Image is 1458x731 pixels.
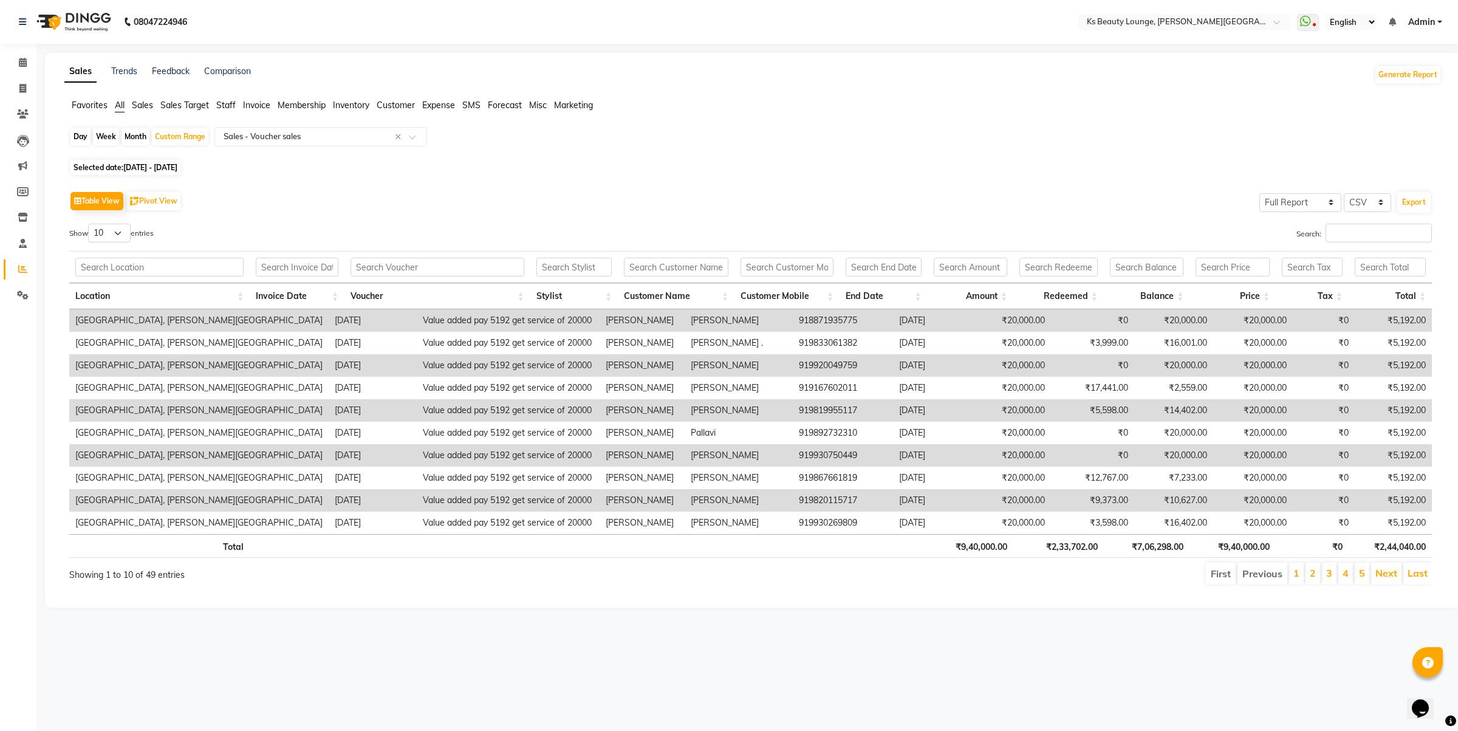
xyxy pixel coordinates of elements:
[1196,258,1270,276] input: Search Price
[1189,283,1276,309] th: Price: activate to sort column ascending
[329,377,417,399] td: [DATE]
[1051,422,1134,444] td: ₹0
[69,444,329,467] td: [GEOGRAPHIC_DATA], [PERSON_NAME][GEOGRAPHIC_DATA]
[600,512,685,534] td: [PERSON_NAME]
[840,283,928,309] th: End Date: activate to sort column ascending
[1134,377,1213,399] td: ₹2,559.00
[1355,309,1432,332] td: ₹5,192.00
[793,377,893,399] td: 919167602011
[278,100,326,111] span: Membership
[1355,399,1432,422] td: ₹5,192.00
[333,100,369,111] span: Inventory
[1051,489,1134,512] td: ₹9,373.00
[972,377,1051,399] td: ₹20,000.00
[685,377,792,399] td: [PERSON_NAME]
[1355,444,1432,467] td: ₹5,192.00
[793,354,893,377] td: 919920049759
[600,422,685,444] td: [PERSON_NAME]
[417,489,600,512] td: Value added pay 5192 get service of 20000
[417,309,600,332] td: Value added pay 5192 get service of 20000
[685,354,792,377] td: [PERSON_NAME]
[536,258,612,276] input: Search Stylist
[1213,377,1292,399] td: ₹20,000.00
[75,258,244,276] input: Search Location
[69,561,626,582] div: Showing 1 to 10 of 49 entries
[417,422,600,444] td: Value added pay 5192 get service of 20000
[1051,332,1134,354] td: ₹3,999.00
[329,354,417,377] td: [DATE]
[1293,377,1355,399] td: ₹0
[31,5,114,39] img: logo
[685,444,792,467] td: [PERSON_NAME]
[1293,399,1355,422] td: ₹0
[928,283,1014,309] th: Amount: activate to sort column ascending
[793,309,893,332] td: 918871935775
[1213,444,1292,467] td: ₹20,000.00
[69,354,329,377] td: [GEOGRAPHIC_DATA], [PERSON_NAME][GEOGRAPHIC_DATA]
[1051,444,1134,467] td: ₹0
[893,467,972,489] td: [DATE]
[793,422,893,444] td: 919892732310
[1013,534,1104,558] th: ₹2,33,702.00
[417,399,600,422] td: Value added pay 5192 get service of 20000
[1213,512,1292,534] td: ₹20,000.00
[130,197,139,206] img: pivot.png
[70,128,91,145] div: Day
[1349,534,1432,558] th: ₹2,44,040.00
[934,258,1008,276] input: Search Amount
[69,224,154,242] label: Show entries
[1355,467,1432,489] td: ₹5,192.00
[488,100,522,111] span: Forecast
[115,100,125,111] span: All
[793,489,893,512] td: 919820115717
[972,399,1051,422] td: ₹20,000.00
[893,354,972,377] td: [DATE]
[685,489,792,512] td: [PERSON_NAME]
[351,258,524,276] input: Search Voucher
[462,100,481,111] span: SMS
[972,489,1051,512] td: ₹20,000.00
[1051,377,1134,399] td: ₹17,441.00
[69,377,329,399] td: [GEOGRAPHIC_DATA], [PERSON_NAME][GEOGRAPHIC_DATA]
[1296,224,1432,242] label: Search:
[1293,567,1299,579] a: 1
[1326,567,1332,579] a: 3
[70,192,123,210] button: Table View
[893,512,972,534] td: [DATE]
[152,66,190,77] a: Feedback
[893,422,972,444] td: [DATE]
[1349,283,1432,309] th: Total: activate to sort column ascending
[329,332,417,354] td: [DATE]
[417,512,600,534] td: Value added pay 5192 get service of 20000
[69,512,329,534] td: [GEOGRAPHIC_DATA], [PERSON_NAME][GEOGRAPHIC_DATA]
[122,128,149,145] div: Month
[618,283,734,309] th: Customer Name: activate to sort column ascending
[329,467,417,489] td: [DATE]
[1104,534,1190,558] th: ₹7,06,298.00
[1134,489,1213,512] td: ₹10,627.00
[1375,567,1397,579] a: Next
[69,467,329,489] td: [GEOGRAPHIC_DATA], [PERSON_NAME][GEOGRAPHIC_DATA]
[893,399,972,422] td: [DATE]
[1293,332,1355,354] td: ₹0
[1355,489,1432,512] td: ₹5,192.00
[972,422,1051,444] td: ₹20,000.00
[417,354,600,377] td: Value added pay 5192 get service of 20000
[972,512,1051,534] td: ₹20,000.00
[793,444,893,467] td: 919930750449
[1326,224,1432,242] input: Search:
[134,5,187,39] b: 08047224946
[69,489,329,512] td: [GEOGRAPHIC_DATA], [PERSON_NAME][GEOGRAPHIC_DATA]
[1355,258,1426,276] input: Search Total
[600,309,685,332] td: [PERSON_NAME]
[1276,283,1349,309] th: Tax: activate to sort column ascending
[344,283,530,309] th: Voucher: activate to sort column ascending
[1134,332,1213,354] td: ₹16,001.00
[329,444,417,467] td: [DATE]
[893,489,972,512] td: [DATE]
[160,100,209,111] span: Sales Target
[600,354,685,377] td: [PERSON_NAME]
[1051,512,1134,534] td: ₹3,598.00
[1213,332,1292,354] td: ₹20,000.00
[1359,567,1365,579] a: 5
